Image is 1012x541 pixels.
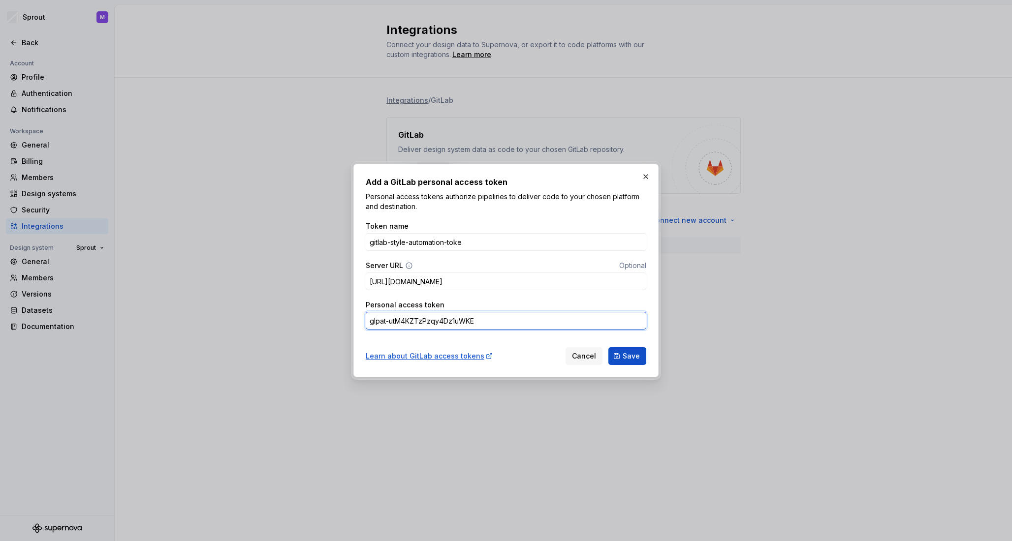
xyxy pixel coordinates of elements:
p: Personal access tokens authorize pipelines to deliver code to your chosen platform and destination. [366,192,646,211]
label: Token name [366,221,409,231]
span: Optional [619,261,646,270]
h2: Add a GitLab personal access token [366,176,646,188]
input: https://gitlab.com [366,272,646,290]
button: Cancel [566,347,602,365]
label: Personal access token [366,300,444,310]
span: Save [623,351,640,361]
a: Learn about GitLab access tokens [366,351,493,361]
button: Save [608,347,646,365]
span: Cancel [572,351,596,361]
label: Server URL [366,261,403,270]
